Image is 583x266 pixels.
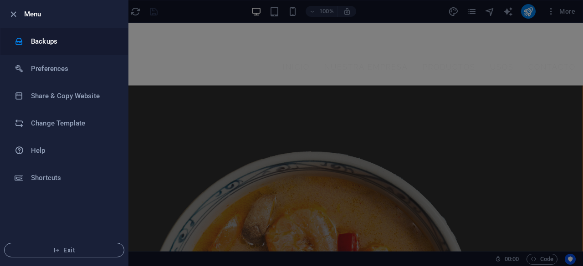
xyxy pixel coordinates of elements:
h6: Share & Copy Website [31,90,115,101]
a: Help [0,137,128,164]
h6: Change Template [31,118,115,129]
h6: Menu [24,9,121,20]
h6: Shortcuts [31,172,115,183]
h6: Help [31,145,115,156]
button: Exit [4,243,124,257]
span: Exit [12,246,117,254]
h6: Backups [31,36,115,47]
h6: Preferences [31,63,115,74]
